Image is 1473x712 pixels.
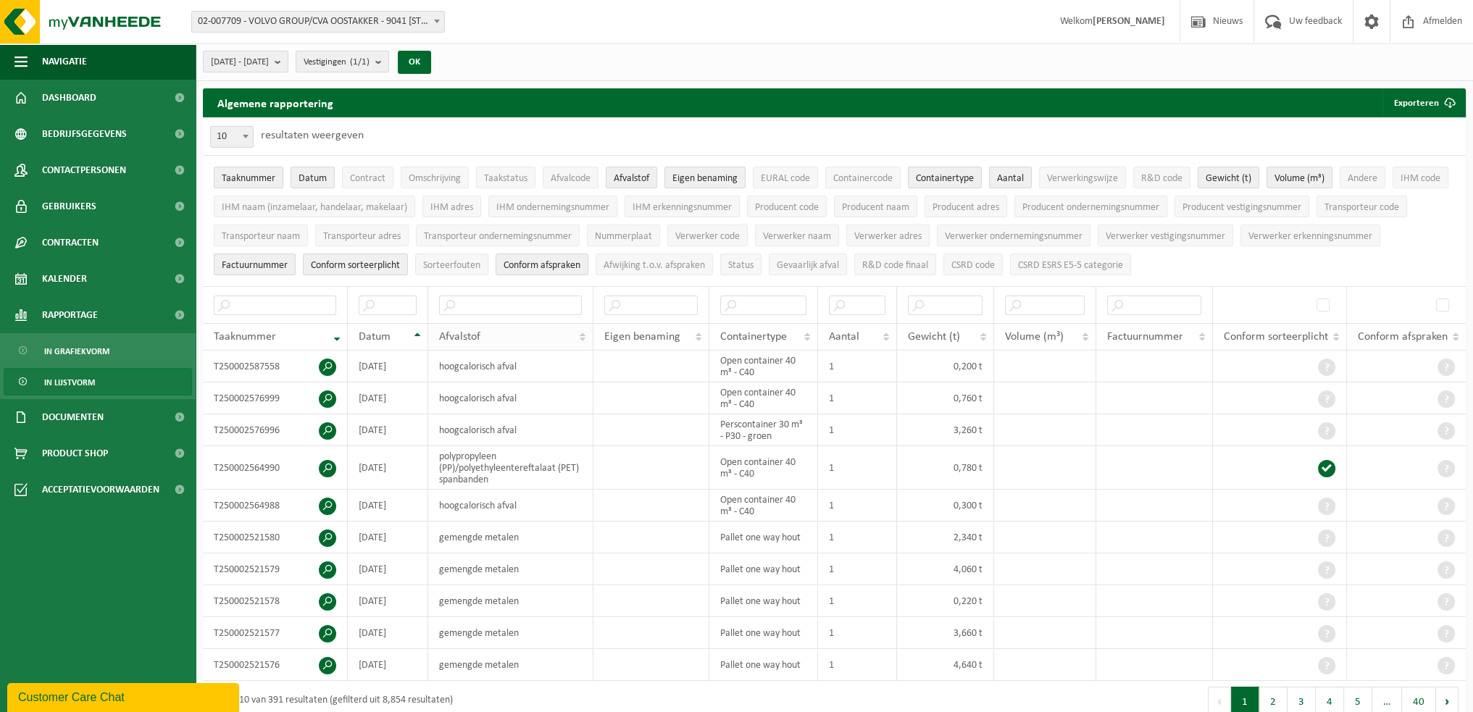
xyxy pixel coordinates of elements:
iframe: chat widget [7,680,242,712]
span: Containertype [916,173,974,184]
td: 0,300 t [897,490,994,522]
td: 0,200 t [897,351,994,382]
td: T250002587558 [203,351,348,382]
button: Conform afspraken : Activate to sort [496,254,588,275]
td: T250002564990 [203,446,348,490]
button: IHM erkenningsnummerIHM erkenningsnummer: Activate to sort [625,196,740,217]
td: 1 [818,649,897,681]
span: Eigen benaming [672,173,738,184]
td: 1 [818,617,897,649]
button: Producent naamProducent naam: Activate to sort [834,196,917,217]
span: Gewicht (t) [908,331,960,343]
button: Eigen benamingEigen benaming: Activate to sort [664,167,746,188]
td: [DATE] [348,351,428,382]
button: Transporteur ondernemingsnummerTransporteur ondernemingsnummer : Activate to sort [416,225,580,246]
span: Afwijking t.o.v. afspraken [604,260,705,271]
button: R&D codeR&amp;D code: Activate to sort [1133,167,1190,188]
button: ContractContract: Activate to sort [342,167,393,188]
span: Afvalcode [551,173,591,184]
td: 3,660 t [897,617,994,649]
span: Transporteur naam [222,231,300,242]
td: 1 [818,382,897,414]
span: Conform afspraken [1358,331,1448,343]
span: Taaknummer [214,331,276,343]
td: [DATE] [348,649,428,681]
span: Producent adres [932,202,999,213]
span: Verwerkingswijze [1047,173,1118,184]
button: Volume (m³)Volume (m³): Activate to sort [1267,167,1332,188]
span: Transporteur adres [323,231,401,242]
td: gemengde metalen [428,617,593,649]
span: Verwerker ondernemingsnummer [945,231,1082,242]
span: Conform sorteerplicht [311,260,400,271]
td: T250002564988 [203,490,348,522]
span: Datum [359,331,391,343]
button: Gevaarlijk afval : Activate to sort [769,254,847,275]
td: hoogcalorisch afval [428,414,593,446]
td: [DATE] [348,522,428,553]
button: Producent adresProducent adres: Activate to sort [925,196,1007,217]
button: AndereAndere: Activate to sort [1340,167,1385,188]
span: Eigen benaming [604,331,680,343]
button: DatumDatum: Activate to sort [291,167,335,188]
button: VerwerkingswijzeVerwerkingswijze: Activate to sort [1039,167,1126,188]
td: T250002521578 [203,585,348,617]
td: T250002521576 [203,649,348,681]
td: T250002521580 [203,522,348,553]
button: IHM ondernemingsnummerIHM ondernemingsnummer: Activate to sort [488,196,617,217]
span: CSRD ESRS E5-5 categorie [1018,260,1123,271]
span: Producent vestigingsnummer [1182,202,1301,213]
td: 0,760 t [897,382,994,414]
td: polypropyleen (PP)/polyethyleentereftalaat (PET) spanbanden [428,446,593,490]
td: Open container 40 m³ - C40 [709,446,818,490]
td: gemengde metalen [428,553,593,585]
td: hoogcalorisch afval [428,382,593,414]
span: Transporteur code [1324,202,1399,213]
span: IHM naam (inzamelaar, handelaar, makelaar) [222,202,407,213]
button: Transporteur codeTransporteur code: Activate to sort [1316,196,1407,217]
td: T250002521579 [203,553,348,585]
td: T250002521577 [203,617,348,649]
label: resultaten weergeven [261,130,364,141]
td: 2,340 t [897,522,994,553]
td: Open container 40 m³ - C40 [709,490,818,522]
button: NummerplaatNummerplaat: Activate to sort [587,225,660,246]
button: CSRD ESRS E5-5 categorieCSRD ESRS E5-5 categorie: Activate to sort [1010,254,1131,275]
span: Producent code [755,202,819,213]
span: In grafiekvorm [44,338,109,365]
td: hoogcalorisch afval [428,490,593,522]
td: 1 [818,414,897,446]
button: AantalAantal: Activate to sort [989,167,1032,188]
span: Conform sorteerplicht [1224,331,1328,343]
td: 4,640 t [897,649,994,681]
td: Pallet one way hout [709,649,818,681]
span: Producent naam [842,202,909,213]
button: EURAL codeEURAL code: Activate to sort [753,167,818,188]
span: Documenten [42,399,104,435]
td: 1 [818,351,897,382]
td: Open container 40 m³ - C40 [709,382,818,414]
button: Producent codeProducent code: Activate to sort [747,196,827,217]
td: gemengde metalen [428,522,593,553]
strong: [PERSON_NAME] [1093,16,1165,27]
button: StatusStatus: Activate to sort [720,254,761,275]
td: Pallet one way hout [709,522,818,553]
span: Verwerker adres [854,231,922,242]
td: Pallet one way hout [709,553,818,585]
td: [DATE] [348,414,428,446]
button: IHM codeIHM code: Activate to sort [1393,167,1448,188]
td: 0,220 t [897,585,994,617]
span: Factuurnummer [1107,331,1183,343]
span: Factuurnummer [222,260,288,271]
td: [DATE] [348,585,428,617]
td: 1 [818,490,897,522]
span: Conform afspraken [504,260,580,271]
span: Status [728,260,754,271]
span: Volume (m³) [1005,331,1064,343]
button: TaaknummerTaaknummer: Activate to remove sorting [214,167,283,188]
button: SorteerfoutenSorteerfouten: Activate to sort [415,254,488,275]
button: Verwerker ondernemingsnummerVerwerker ondernemingsnummer: Activate to sort [937,225,1090,246]
td: Pallet one way hout [709,585,818,617]
span: Dashboard [42,80,96,116]
td: [DATE] [348,617,428,649]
